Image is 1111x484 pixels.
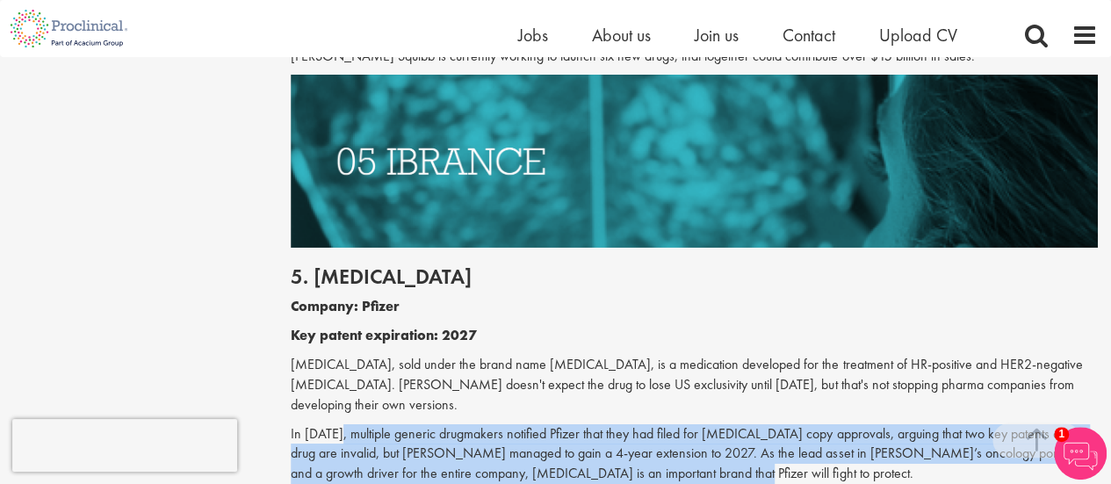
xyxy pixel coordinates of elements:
[518,24,548,47] a: Jobs
[291,75,1098,248] img: Drugs with patents due to expire Ibrance
[695,24,739,47] a: Join us
[12,419,237,472] iframe: reCAPTCHA
[783,24,835,47] a: Contact
[879,24,957,47] a: Upload CV
[291,265,1098,288] h2: 5. [MEDICAL_DATA]
[1054,427,1069,442] span: 1
[291,326,477,344] b: Key patent expiration: 2027
[1054,427,1107,480] img: Chatbot
[291,355,1098,415] p: [MEDICAL_DATA], sold under the brand name [MEDICAL_DATA], is a medication developed for the treat...
[291,297,400,315] b: Company: Pfizer
[592,24,651,47] a: About us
